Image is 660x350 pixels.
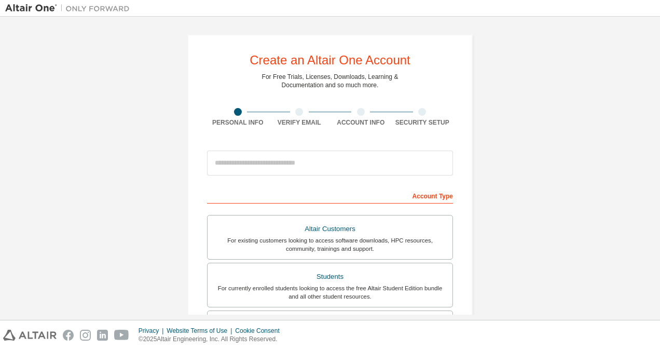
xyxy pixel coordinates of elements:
[207,187,453,204] div: Account Type
[5,3,135,14] img: Altair One
[207,118,269,127] div: Personal Info
[97,330,108,341] img: linkedin.svg
[262,73,398,89] div: For Free Trials, Licenses, Downloads, Learning & Documentation and so much more.
[330,118,392,127] div: Account Info
[235,327,285,335] div: Cookie Consent
[214,270,446,284] div: Students
[214,222,446,236] div: Altair Customers
[250,54,410,66] div: Create an Altair One Account
[269,118,331,127] div: Verify Email
[3,330,57,341] img: altair_logo.svg
[114,330,129,341] img: youtube.svg
[139,327,167,335] div: Privacy
[214,236,446,253] div: For existing customers looking to access software downloads, HPC resources, community, trainings ...
[80,330,91,341] img: instagram.svg
[167,327,235,335] div: Website Terms of Use
[63,330,74,341] img: facebook.svg
[214,284,446,301] div: For currently enrolled students looking to access the free Altair Student Edition bundle and all ...
[139,335,286,344] p: © 2025 Altair Engineering, Inc. All Rights Reserved.
[392,118,453,127] div: Security Setup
